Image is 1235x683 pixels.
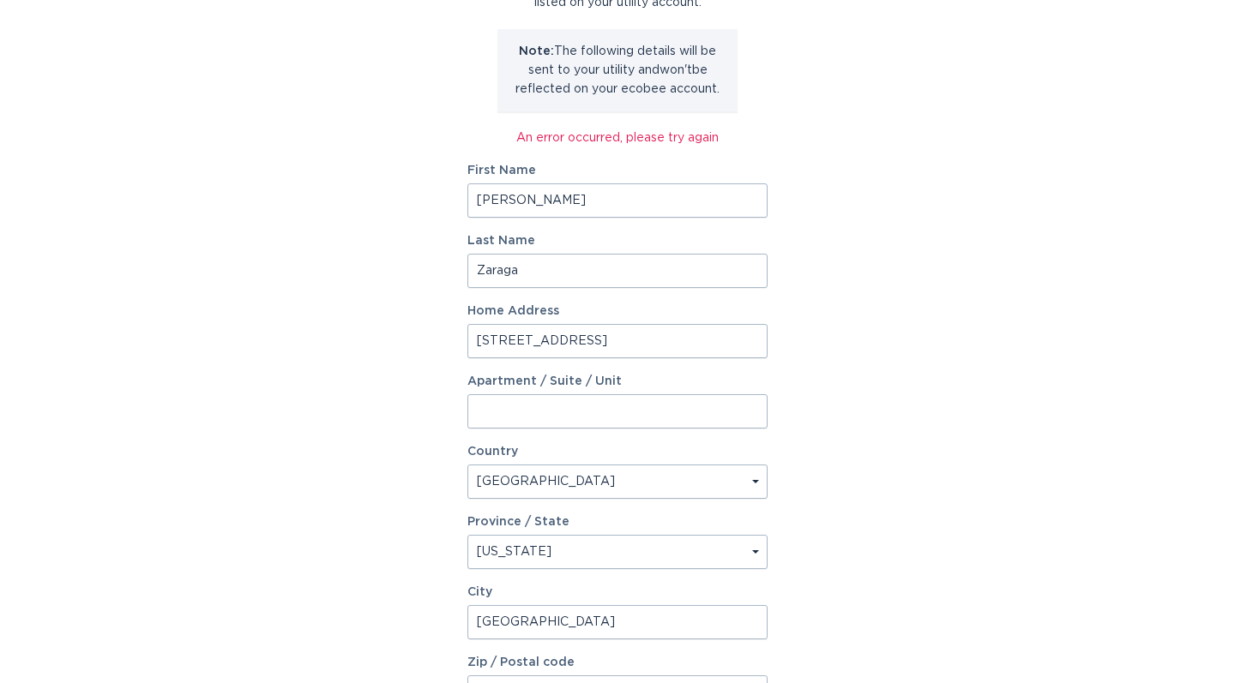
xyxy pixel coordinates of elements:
label: Apartment / Suite / Unit [467,375,768,387]
label: Last Name [467,235,768,247]
div: An error occurred, please try again [467,129,768,147]
strong: Note: [519,45,554,57]
label: Zip / Postal code [467,656,768,668]
label: Country [467,446,518,458]
label: Province / State [467,516,569,528]
label: First Name [467,165,768,177]
label: Home Address [467,305,768,317]
label: City [467,586,768,598]
p: The following details will be sent to your utility and won't be reflected on your ecobee account. [510,42,725,99]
